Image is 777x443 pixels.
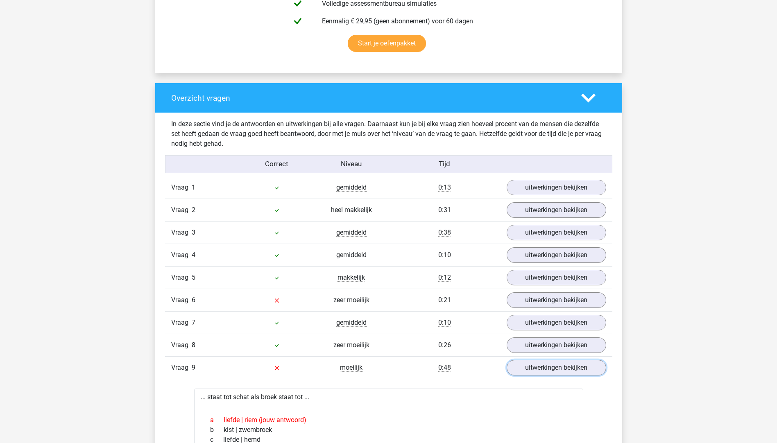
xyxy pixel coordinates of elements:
[438,228,451,237] span: 0:38
[507,247,606,263] a: uitwerkingen bekijken
[338,273,365,282] span: makkelijk
[171,295,192,305] span: Vraag
[438,273,451,282] span: 0:12
[507,292,606,308] a: uitwerkingen bekijken
[340,364,362,372] span: moeilijk
[192,296,195,304] span: 6
[165,119,612,149] div: In deze sectie vind je de antwoorden en uitwerkingen bij alle vragen. Daarnaast kun je bij elke v...
[192,228,195,236] span: 3
[171,363,192,373] span: Vraag
[314,159,389,170] div: Niveau
[210,425,224,435] span: b
[507,337,606,353] a: uitwerkingen bekijken
[171,273,192,283] span: Vraag
[507,360,606,375] a: uitwerkingen bekijken
[336,251,367,259] span: gemiddeld
[438,206,451,214] span: 0:31
[171,228,192,237] span: Vraag
[331,206,372,214] span: heel makkelijk
[204,415,573,425] div: liefde | riem (jouw antwoord)
[192,364,195,371] span: 9
[171,183,192,192] span: Vraag
[507,202,606,218] a: uitwerkingen bekijken
[336,228,367,237] span: gemiddeld
[507,315,606,330] a: uitwerkingen bekijken
[210,415,224,425] span: a
[348,35,426,52] a: Start je oefenpakket
[438,364,451,372] span: 0:48
[438,296,451,304] span: 0:21
[204,425,573,435] div: kist | zwembroek
[171,318,192,328] span: Vraag
[192,341,195,349] span: 8
[192,319,195,326] span: 7
[336,183,367,192] span: gemiddeld
[333,341,369,349] span: zeer moeilijk
[507,270,606,285] a: uitwerkingen bekijken
[336,319,367,327] span: gemiddeld
[171,93,569,103] h4: Overzicht vragen
[388,159,500,170] div: Tijd
[507,225,606,240] a: uitwerkingen bekijken
[438,319,451,327] span: 0:10
[192,251,195,259] span: 4
[171,205,192,215] span: Vraag
[240,159,314,170] div: Correct
[438,183,451,192] span: 0:13
[192,206,195,214] span: 2
[171,340,192,350] span: Vraag
[507,180,606,195] a: uitwerkingen bekijken
[438,251,451,259] span: 0:10
[438,341,451,349] span: 0:26
[192,273,195,281] span: 5
[171,250,192,260] span: Vraag
[192,183,195,191] span: 1
[333,296,369,304] span: zeer moeilijk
